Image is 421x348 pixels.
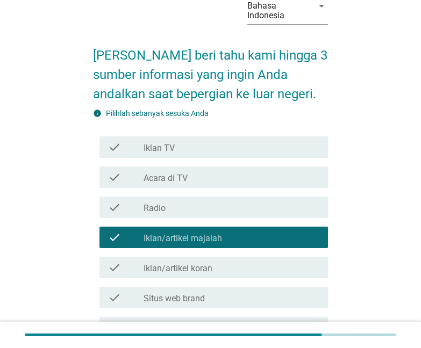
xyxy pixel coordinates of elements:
[108,261,121,274] i: check
[108,321,121,345] i: check
[93,109,102,118] i: info
[108,291,121,304] i: check
[108,171,121,184] i: check
[108,141,121,154] i: check
[144,293,205,304] label: Situs web brand
[247,1,306,20] div: Bahasa Indonesia
[144,203,166,214] label: Radio
[108,231,121,244] i: check
[144,233,222,244] label: Iklan/artikel majalah
[144,173,188,184] label: Acara di TV
[144,263,212,274] label: Iklan/artikel koran
[93,35,328,104] h2: [PERSON_NAME] beri tahu kami hingga 3 sumber informasi yang ingin Anda andalkan saat bepergian ke...
[108,201,121,214] i: check
[144,143,175,154] label: Iklan TV
[106,109,209,118] label: Pilihlah sebanyak sesuka Anda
